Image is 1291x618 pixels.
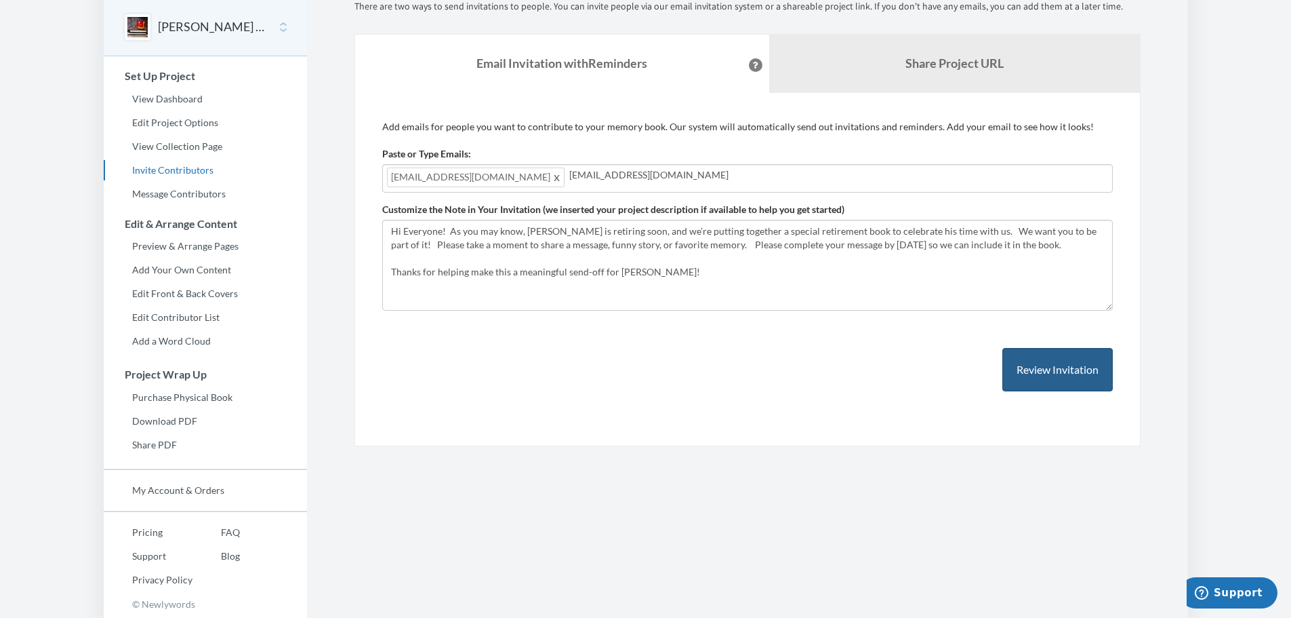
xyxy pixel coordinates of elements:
[104,184,307,204] a: Message Contributors
[104,70,307,82] h3: Set Up Project
[104,480,307,501] a: My Account & Orders
[104,546,192,566] a: Support
[104,236,307,256] a: Preview & Arrange Pages
[104,218,307,230] h3: Edit & Arrange Content
[382,120,1113,134] p: Add emails for people you want to contribute to your memory book. Our system will automatically s...
[104,307,307,328] a: Edit Contributor List
[104,594,307,615] p: © Newlywords
[158,18,268,36] button: [PERSON_NAME] Retirement
[569,168,1105,182] input: Add contributor email(s) here...
[104,331,307,351] a: Add a Word Cloud
[905,56,1004,71] b: Share Project URL
[104,260,307,280] a: Add Your Own Content
[104,522,192,543] a: Pricing
[104,284,307,304] a: Edit Front & Back Covers
[104,136,307,157] a: View Collection Page
[1187,577,1277,611] iframe: Opens a widget where you can chat to one of our agents
[382,147,471,161] label: Paste or Type Emails:
[387,168,565,187] span: [EMAIL_ADDRESS][DOMAIN_NAME]
[192,546,240,566] a: Blog
[382,203,844,216] label: Customize the Note in Your Invitation (we inserted your project description if available to help ...
[104,387,307,408] a: Purchase Physical Book
[476,56,647,71] strong: Email Invitation with Reminders
[104,89,307,109] a: View Dashboard
[104,368,307,381] h3: Project Wrap Up
[104,160,307,180] a: Invite Contributors
[1002,348,1113,392] button: Review Invitation
[104,570,192,590] a: Privacy Policy
[104,113,307,133] a: Edit Project Options
[104,411,307,431] a: Download PDF
[104,435,307,455] a: Share PDF
[382,220,1113,311] textarea: Hi Everyone! As you may know, [PERSON_NAME] is retiring soon, and we’re putting together a specia...
[192,522,240,543] a: FAQ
